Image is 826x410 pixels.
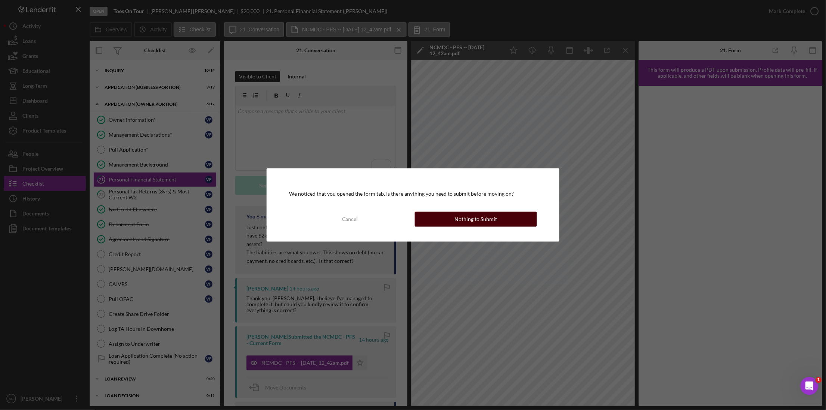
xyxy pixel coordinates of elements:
span: 1 [816,377,822,383]
button: Cancel [289,212,411,227]
iframe: Intercom live chat [801,377,819,395]
div: We noticed that you opened the form tab. Is there anything you need to submit before moving on? [289,191,537,197]
button: Nothing to Submit [415,212,537,227]
div: Nothing to Submit [454,212,497,227]
div: Cancel [342,212,358,227]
